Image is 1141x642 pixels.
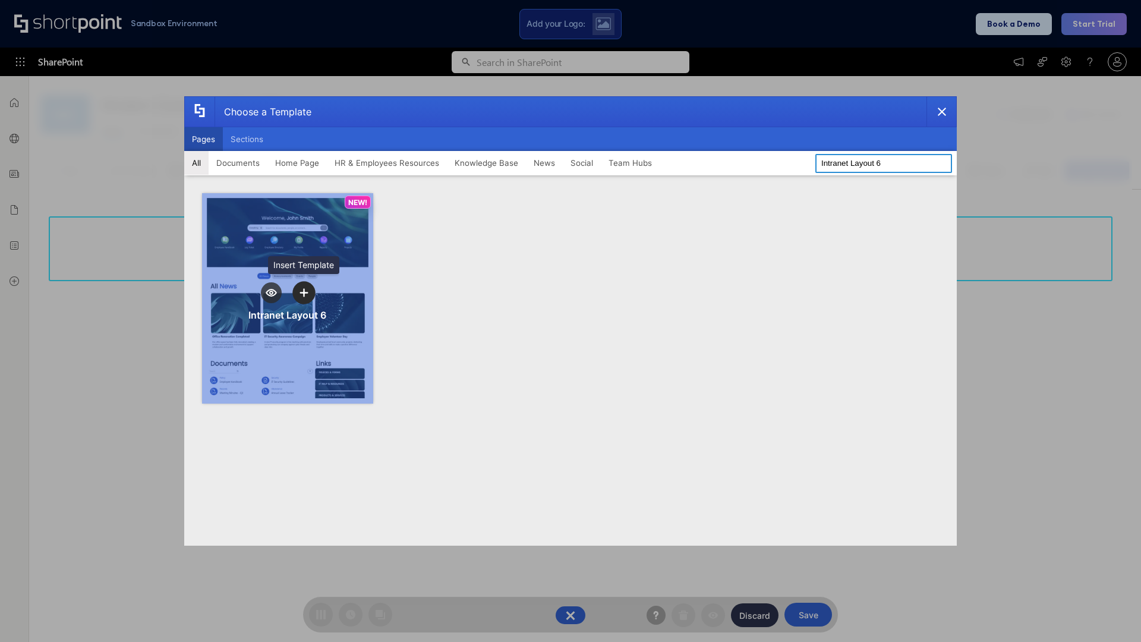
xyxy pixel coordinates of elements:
button: Knowledge Base [447,151,526,175]
button: Documents [209,151,267,175]
button: News [526,151,563,175]
iframe: Chat Widget [1082,585,1141,642]
div: template selector [184,96,957,546]
button: Pages [184,127,223,151]
div: Choose a Template [215,97,311,127]
button: Home Page [267,151,327,175]
button: Social [563,151,601,175]
input: Search [815,154,952,173]
button: All [184,151,209,175]
p: NEW! [348,198,367,207]
button: Team Hubs [601,151,660,175]
button: Sections [223,127,271,151]
button: HR & Employees Resources [327,151,447,175]
div: Intranet Layout 6 [248,309,326,321]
